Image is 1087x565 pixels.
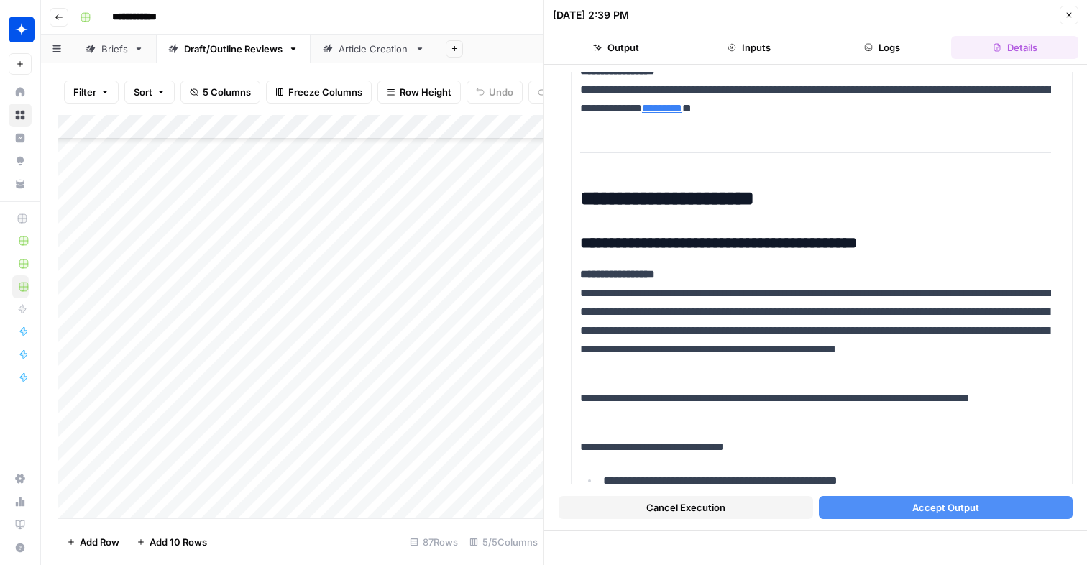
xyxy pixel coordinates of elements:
div: Draft/Outline Reviews [184,42,283,56]
div: Article Creation [339,42,409,56]
div: [DATE] 2:39 PM [553,8,629,22]
button: Cancel Execution [559,496,813,519]
span: Add 10 Rows [150,535,207,549]
span: Undo [489,85,513,99]
span: Row Height [400,85,451,99]
button: Filter [64,81,119,104]
a: Your Data [9,173,32,196]
button: Undo [467,81,523,104]
a: Browse [9,104,32,127]
a: Settings [9,467,32,490]
a: Draft/Outline Reviews [156,35,311,63]
a: Opportunities [9,150,32,173]
button: Add Row [58,530,128,553]
button: Workspace: Wiz [9,12,32,47]
a: Insights [9,127,32,150]
a: Learning Hub [9,513,32,536]
span: Accept Output [912,500,979,515]
span: 5 Columns [203,85,251,99]
span: Add Row [80,535,119,549]
a: Home [9,81,32,104]
button: Freeze Columns [266,81,372,104]
span: Cancel Execution [646,500,725,515]
button: Inputs [686,36,813,59]
span: Sort [134,85,152,99]
span: Freeze Columns [288,85,362,99]
button: Help + Support [9,536,32,559]
button: Output [553,36,680,59]
button: Row Height [377,81,461,104]
a: Article Creation [311,35,437,63]
span: Filter [73,85,96,99]
button: 5 Columns [180,81,260,104]
div: 5/5 Columns [464,530,543,553]
div: 87 Rows [404,530,464,553]
a: Usage [9,490,32,513]
button: Sort [124,81,175,104]
button: Accept Output [819,496,1073,519]
a: Briefs [73,35,156,63]
img: Wiz Logo [9,17,35,42]
button: Add 10 Rows [128,530,216,553]
button: Logs [819,36,946,59]
div: Briefs [101,42,128,56]
button: Details [951,36,1078,59]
